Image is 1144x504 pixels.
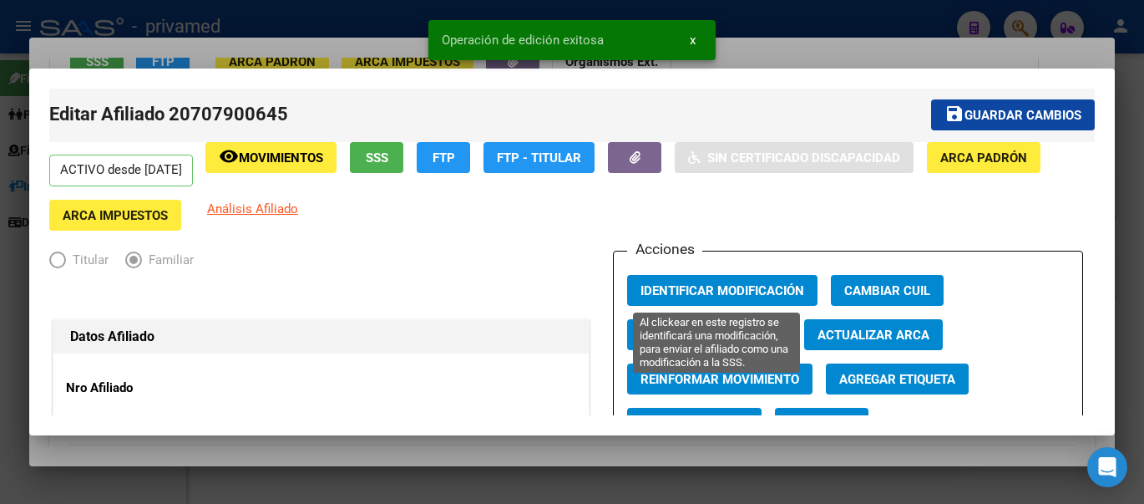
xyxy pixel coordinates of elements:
[417,142,470,173] button: FTP
[350,142,403,173] button: SSS
[66,251,109,270] span: Titular
[49,104,288,125] span: Editar Afiliado 20707900645
[442,32,604,48] span: Operación de edición exitosa
[627,238,702,260] h3: Acciones
[70,327,572,347] h1: Datos Afiliado
[49,200,181,231] button: ARCA Impuestos
[707,150,900,165] span: Sin Certificado Discapacidad
[366,150,388,165] span: SSS
[839,372,955,387] span: Agregar Etiqueta
[219,146,239,166] mat-icon: remove_red_eye
[826,364,969,395] button: Agregar Etiqueta
[844,283,930,298] span: Cambiar CUIL
[676,25,709,55] button: x
[205,142,337,173] button: Movimientos
[239,150,323,165] span: Movimientos
[804,319,943,350] button: Actualizar ARCA
[433,150,455,165] span: FTP
[831,275,944,306] button: Cambiar CUIL
[675,142,914,173] button: Sin Certificado Discapacidad
[497,150,581,165] span: FTP - Titular
[63,208,168,223] span: ARCA Impuestos
[964,108,1081,123] span: Guardar cambios
[927,142,1040,173] button: ARCA Padrón
[640,372,799,387] span: Reinformar Movimiento
[627,275,818,306] button: Identificar Modificación
[775,408,868,439] button: Categoria
[640,283,804,298] span: Identificar Modificación
[1087,447,1127,487] div: Open Intercom Messenger
[940,150,1027,165] span: ARCA Padrón
[627,364,812,395] button: Reinformar Movimiento
[690,33,696,48] span: x
[207,201,298,216] span: Análisis Afiliado
[483,142,595,173] button: FTP - Titular
[818,328,929,343] span: Actualizar ARCA
[627,408,762,439] button: Vencimiento PMI
[944,104,964,124] mat-icon: save
[142,251,194,270] span: Familiar
[640,328,777,343] span: Agregar Movimiento
[66,379,219,398] p: Nro Afiliado
[49,155,193,187] p: ACTIVO desde [DATE]
[627,319,791,350] button: Agregar Movimiento
[49,256,210,271] mat-radio-group: Elija una opción
[931,99,1095,130] button: Guardar cambios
